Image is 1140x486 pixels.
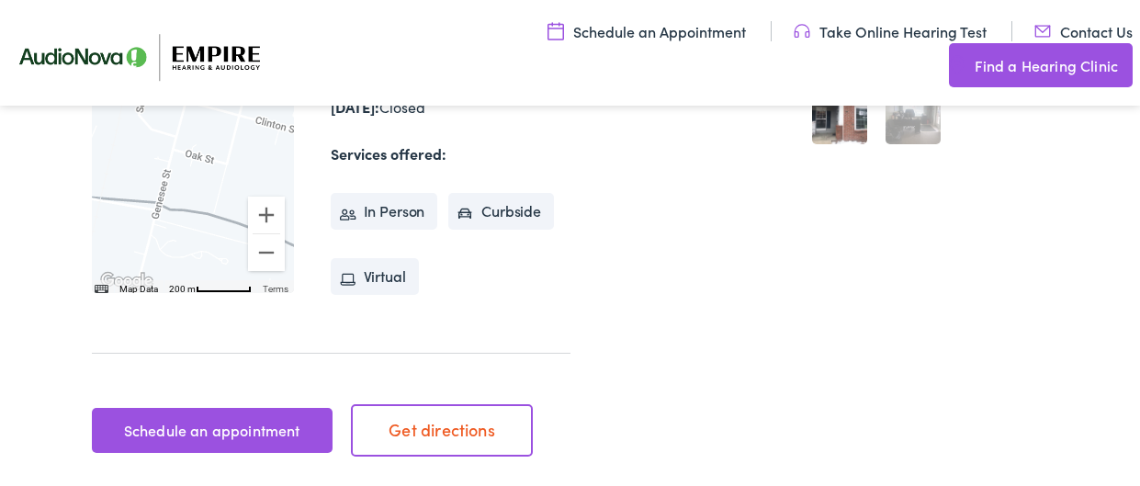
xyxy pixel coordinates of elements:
a: Contact Us [1034,21,1133,41]
a: Take Online Hearing Test [794,21,987,41]
button: Zoom out [248,234,285,271]
li: In Person [331,193,438,230]
a: Get directions [351,404,534,456]
img: utility icon [1034,21,1051,41]
a: 2 [886,89,941,144]
a: Open this area in Google Maps (opens a new window) [96,269,157,293]
img: Google [96,269,157,293]
a: Terms [263,284,288,294]
li: Curbside [448,193,554,230]
li: Virtual [331,258,419,295]
button: Map Data [119,283,158,296]
strong: [DATE]: [331,96,379,117]
a: Schedule an Appointment [547,21,746,41]
img: utility icon [949,54,965,76]
button: Map Scale: 200 m per 57 pixels [164,280,257,293]
strong: Services offered: [331,143,446,164]
span: 200 m [169,284,196,294]
img: utility icon [547,21,564,41]
a: Find a Hearing Clinic [949,43,1133,87]
a: 1 [812,89,867,144]
a: Schedule an appointment [92,408,333,454]
img: utility icon [794,21,810,41]
button: Keyboard shortcuts [95,283,107,296]
button: Zoom in [248,197,285,233]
